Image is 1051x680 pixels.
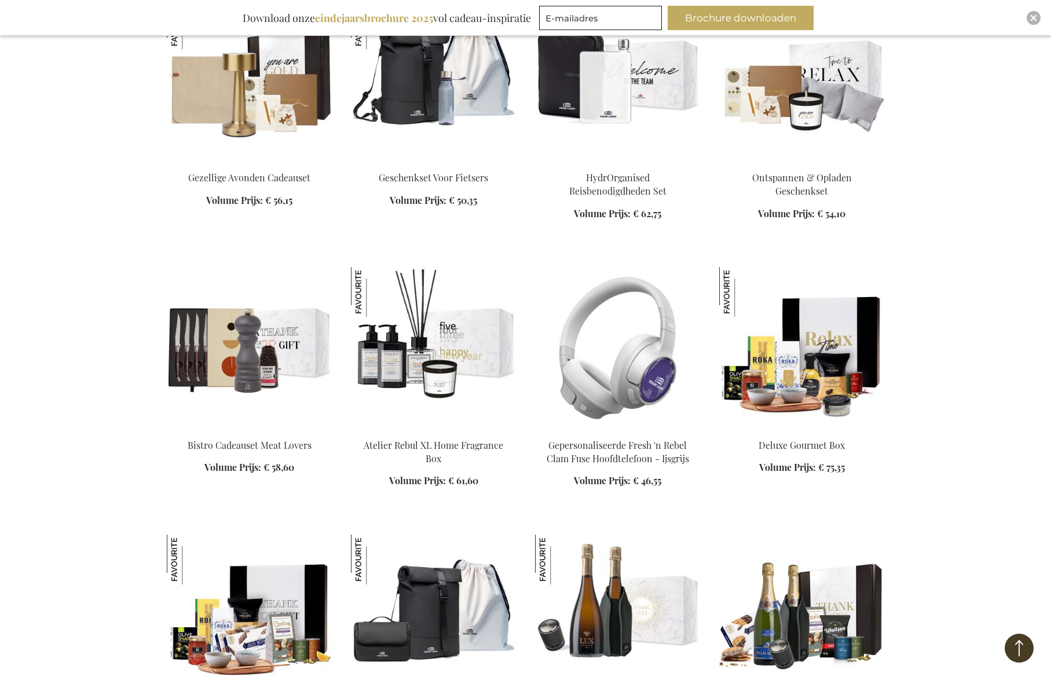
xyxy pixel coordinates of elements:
a: Deluxe Gourmet Box [759,439,845,451]
span: Volume Prijs: [759,461,816,473]
img: ARCA-20055 [719,267,885,429]
div: Close [1027,11,1041,25]
a: Atelier Rebul XL Home Fragrance Box Atelier Rebul XL Home Fragrance Box [351,425,517,436]
button: Brochure downloaden [668,6,814,30]
span: € 56,15 [265,194,292,206]
a: Gezellige Avonden Cadeauset [188,171,310,184]
span: Volume Prijs: [574,474,631,487]
a: Volume Prijs: € 50,35 [390,194,477,207]
span: € 54,10 [817,207,845,220]
a: Cyclist's Gift Set Geschenkset Voor Fietsers [351,157,517,168]
a: Ontspannen & Opladen Geschenkset [752,171,852,197]
a: Volume Prijs: € 56,15 [206,194,292,207]
a: Relax & Recharge Gift Set [719,157,885,168]
a: ARCA-20055 Deluxe Gourmet Box [719,425,885,436]
a: Volume Prijs: € 54,10 [758,207,845,221]
a: Cosy Evenings Gift Set Gezellige Avonden Cadeauset [167,157,332,168]
img: Prestige Gourmet Box [167,535,217,584]
span: Volume Prijs: [389,474,446,487]
img: Atelier Rebul XL Home Fragrance Box [351,267,401,317]
span: Volume Prijs: [390,194,446,206]
img: Baltimore Fiets Reisset [351,535,401,584]
a: Bistro Cadeauset Meat Lovers [167,425,332,436]
a: Gepersonaliseerde Fresh 'n Rebel Clam Fuse Hoofdtelefoon - Ijsgrijs [547,439,689,465]
img: Deluxe Gourmet Box [719,267,769,317]
a: Volume Prijs: € 61,60 [389,474,478,488]
span: € 75,35 [818,461,845,473]
a: Personalised Fresh 'n Rebel Clam Fuse Headphone - Ice Grey [535,425,701,436]
span: € 61,60 [448,474,478,487]
form: marketing offers and promotions [539,6,665,34]
b: eindejaarsbrochure 2025 [315,11,433,25]
a: Atelier Rebul XL Home Fragrance Box [364,439,503,465]
span: Volume Prijs: [758,207,815,220]
img: Personalised Fresh 'n Rebel Clam Fuse Headphone - Ice Grey [535,267,701,429]
span: € 50,35 [449,194,477,206]
a: Volume Prijs: € 75,35 [759,461,845,474]
a: Volume Prijs: € 46,55 [574,474,661,488]
img: Bistro Cadeauset Meat Lovers [167,267,332,429]
img: Peugeot Lux Set [535,535,585,584]
input: E-mailadres [539,6,662,30]
div: Download onze vol cadeau-inspiratie [237,6,536,30]
img: Atelier Rebul XL Home Fragrance Box [351,267,517,429]
a: Geschenkset Voor Fietsers [379,171,488,184]
a: HydrOrganised Reisbenodigdheden Set [569,171,667,197]
span: € 46,55 [633,474,661,487]
img: Close [1030,14,1037,21]
span: € 62,75 [633,207,661,220]
span: Volume Prijs: [574,207,631,220]
a: Volume Prijs: € 62,75 [574,207,661,221]
a: HydrOrganised Travel Essentials Set [535,157,701,168]
span: Volume Prijs: [206,194,263,206]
